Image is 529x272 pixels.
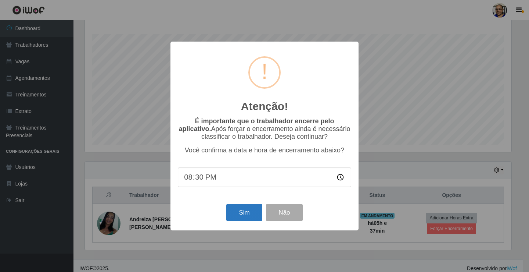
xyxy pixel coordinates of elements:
[241,100,288,113] h2: Atenção!
[178,146,351,154] p: Você confirma a data e hora de encerramento abaixo?
[178,117,351,141] p: Após forçar o encerramento ainda é necessário classificar o trabalhador. Deseja continuar?
[266,204,302,221] button: Não
[226,204,262,221] button: Sim
[179,117,334,133] b: É importante que o trabalhador encerre pelo aplicativo.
